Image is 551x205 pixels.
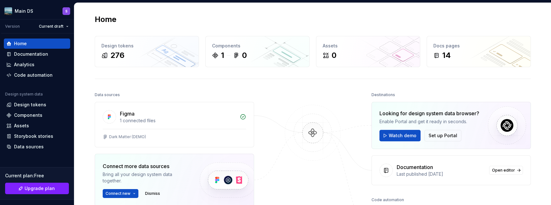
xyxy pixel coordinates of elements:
[316,36,420,67] a: Assets0
[25,185,55,192] span: Upgrade plan
[379,118,479,125] div: Enable Portal and get it ready in seconds.
[110,50,124,60] div: 276
[103,171,189,184] div: Bring all your design system data together.
[4,100,70,110] a: Design tokens
[4,49,70,59] a: Documentation
[424,130,461,141] button: Set up Portal
[95,36,199,67] a: Design tokens276
[109,134,146,139] div: Dark Matter (DEMO)
[14,40,27,47] div: Home
[371,90,395,99] div: Destinations
[397,163,433,171] div: Documentation
[1,4,73,18] button: Main DSS
[5,173,69,179] div: Current plan : Free
[5,24,20,29] div: Version
[323,43,414,49] div: Assets
[65,9,68,14] div: S
[95,14,116,25] h2: Home
[101,43,192,49] div: Design tokens
[15,8,33,14] div: Main DS
[379,110,479,117] div: Looking for design system data browser?
[389,132,416,139] span: Watch demo
[142,189,163,198] button: Dismiss
[36,22,71,31] button: Current draft
[442,50,451,60] div: 14
[489,166,523,175] a: Open editor
[4,142,70,152] a: Data sources
[397,171,485,177] div: Last published [DATE]
[433,43,524,49] div: Docs pages
[212,43,303,49] div: Components
[95,90,120,99] div: Data sources
[5,183,69,194] a: Upgrade plan
[379,130,421,141] button: Watch demo
[4,60,70,70] a: Analytics
[14,144,44,150] div: Data sources
[103,189,138,198] button: Connect new
[221,50,224,60] div: 1
[4,131,70,141] a: Storybook stories
[205,36,310,67] a: Components10
[14,102,46,108] div: Design tokens
[4,39,70,49] a: Home
[242,50,247,60] div: 0
[14,112,42,118] div: Components
[4,110,70,120] a: Components
[39,24,63,29] span: Current draft
[4,7,12,15] img: 24f60e78-e584-4f07-a106-7c533a419b8d.png
[14,123,29,129] div: Assets
[14,61,34,68] div: Analytics
[120,117,236,124] div: 1 connected files
[103,162,189,170] div: Connect more data sources
[492,168,515,173] span: Open editor
[14,133,53,139] div: Storybook stories
[332,50,336,60] div: 0
[14,72,53,78] div: Code automation
[371,195,404,204] div: Code automation
[5,92,43,97] div: Design system data
[145,191,160,196] span: Dismiss
[4,70,70,80] a: Code automation
[4,121,70,131] a: Assets
[14,51,48,57] div: Documentation
[106,191,130,196] span: Connect new
[427,36,531,67] a: Docs pages14
[429,132,457,139] span: Set up Portal
[95,102,254,147] a: Figma1 connected filesDark Matter (DEMO)
[120,110,135,117] div: Figma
